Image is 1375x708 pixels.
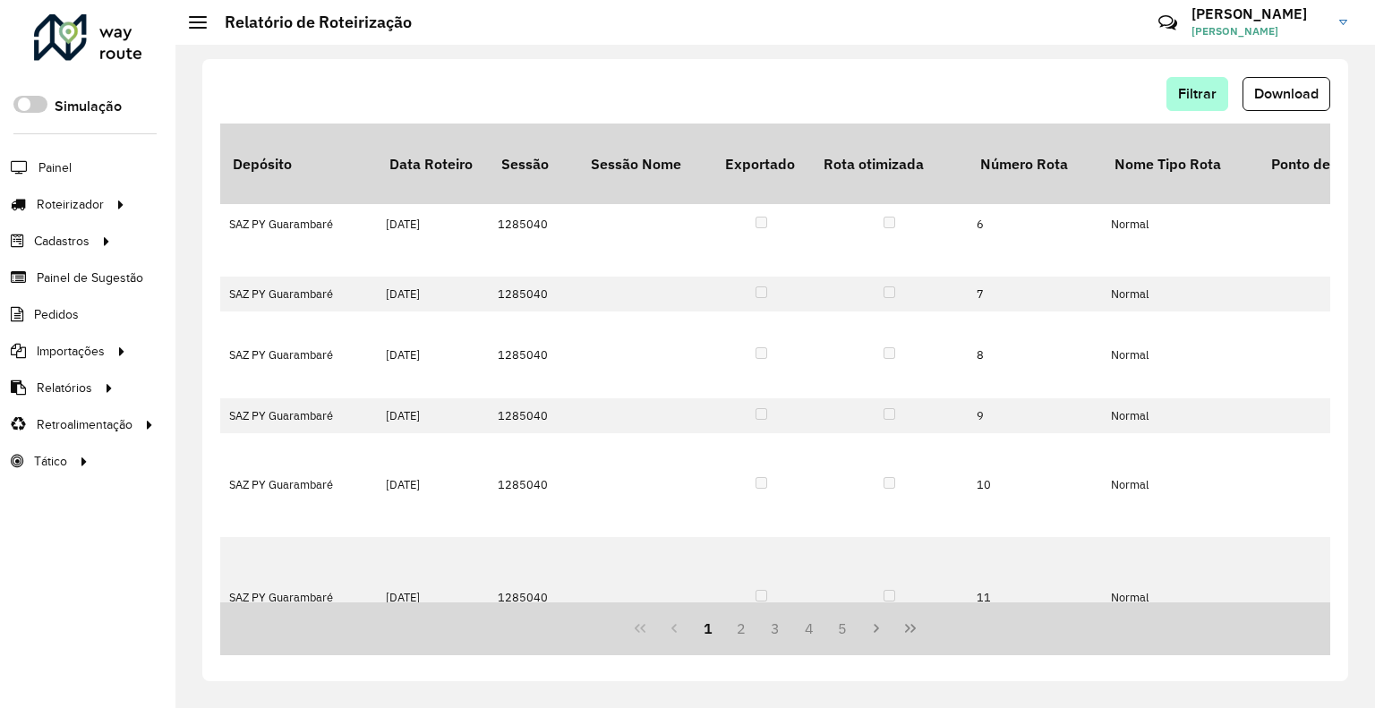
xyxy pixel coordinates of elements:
[220,173,377,277] td: SAZ PY Guarambaré
[34,305,79,324] span: Pedidos
[377,398,489,433] td: [DATE]
[55,96,122,117] label: Simulação
[377,277,489,311] td: [DATE]
[489,537,578,658] td: 1285040
[893,611,927,645] button: Last Page
[811,124,968,204] th: Rota otimizada
[377,537,489,658] td: [DATE]
[37,195,104,214] span: Roteirizador
[968,173,1102,277] td: 6
[377,173,489,277] td: [DATE]
[220,311,377,398] td: SAZ PY Guarambaré
[220,433,377,537] td: SAZ PY Guarambaré
[1191,5,1326,22] h3: [PERSON_NAME]
[968,277,1102,311] td: 7
[220,124,377,204] th: Depósito
[968,433,1102,537] td: 10
[34,452,67,471] span: Tático
[1102,311,1259,398] td: Normal
[207,13,412,32] h2: Relatório de Roteirização
[1102,398,1259,433] td: Normal
[578,124,713,204] th: Sessão Nome
[968,311,1102,398] td: 8
[859,611,893,645] button: Next Page
[691,611,725,645] button: 1
[37,379,92,397] span: Relatórios
[37,415,132,434] span: Retroalimentação
[37,342,105,361] span: Importações
[377,311,489,398] td: [DATE]
[489,173,578,277] td: 1285040
[37,269,143,287] span: Painel de Sugestão
[968,398,1102,433] td: 9
[968,124,1102,204] th: Número Rota
[489,277,578,311] td: 1285040
[1102,433,1259,537] td: Normal
[1166,77,1228,111] button: Filtrar
[758,611,792,645] button: 3
[220,398,377,433] td: SAZ PY Guarambaré
[1149,4,1187,42] a: Contato Rápido
[968,537,1102,658] td: 11
[377,433,489,537] td: [DATE]
[489,311,578,398] td: 1285040
[1254,86,1319,101] span: Download
[1102,277,1259,311] td: Normal
[1102,173,1259,277] td: Normal
[713,124,811,204] th: Exportado
[34,232,90,251] span: Cadastros
[1102,124,1259,204] th: Nome Tipo Rota
[220,537,377,658] td: SAZ PY Guarambaré
[377,124,489,204] th: Data Roteiro
[489,124,578,204] th: Sessão
[1191,23,1326,39] span: [PERSON_NAME]
[1243,77,1330,111] button: Download
[826,611,860,645] button: 5
[489,398,578,433] td: 1285040
[220,277,377,311] td: SAZ PY Guarambaré
[724,611,758,645] button: 2
[489,433,578,537] td: 1285040
[1102,537,1259,658] td: Normal
[1178,86,1217,101] span: Filtrar
[792,611,826,645] button: 4
[38,158,72,177] span: Painel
